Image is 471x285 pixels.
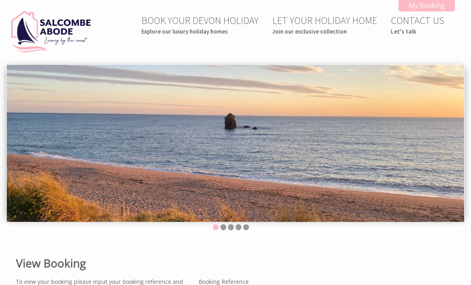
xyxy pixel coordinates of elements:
[141,28,259,35] small: Explore our luxury holiday homes
[391,28,444,35] small: Let's talk
[141,14,259,35] a: BOOK YOUR DEVON HOLIDAYExplore our luxury holiday homes
[11,11,91,52] img: Salcombe Abode
[272,28,377,35] small: Join our exclusive collection
[272,14,377,35] a: LET YOUR HOLIDAY HOMEJoin our exclusive collection
[391,14,444,35] a: CONTACT USLet's talk
[16,255,445,271] h1: View Booking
